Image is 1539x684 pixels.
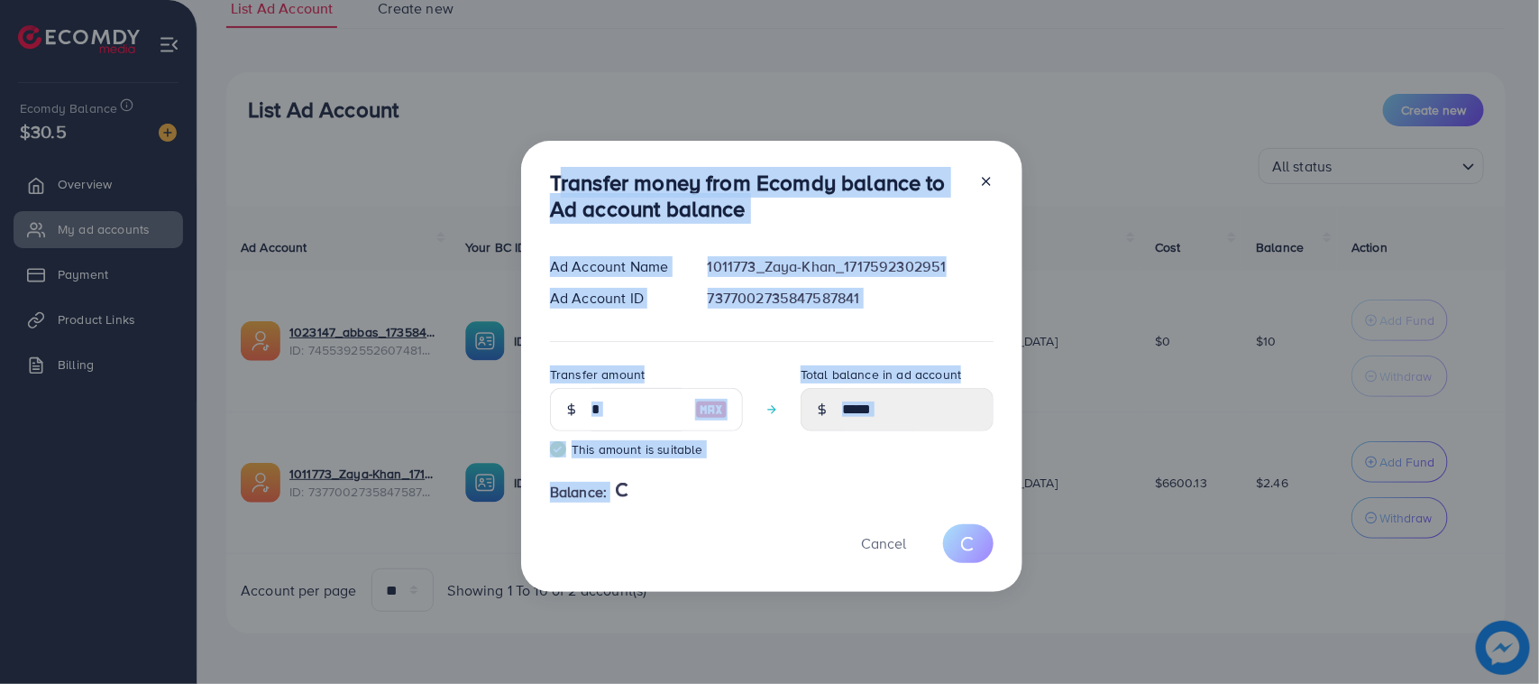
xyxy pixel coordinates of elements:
img: image [695,399,728,421]
div: Ad Account Name [536,256,693,277]
span: Cancel [861,533,906,553]
span: Balance: [550,482,607,503]
label: Total balance in ad account [801,365,961,384]
div: 7377002735847587841 [693,288,1008,309]
button: Cancel [838,524,929,563]
div: Ad Account ID [536,288,693,309]
img: guide [550,441,566,458]
label: Transfer amount [550,365,645,384]
h3: Transfer money from Ecomdy balance to Ad account balance [550,170,965,222]
div: 1011773_Zaya-Khan_1717592302951 [693,256,1008,277]
small: This amount is suitable [550,440,743,458]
